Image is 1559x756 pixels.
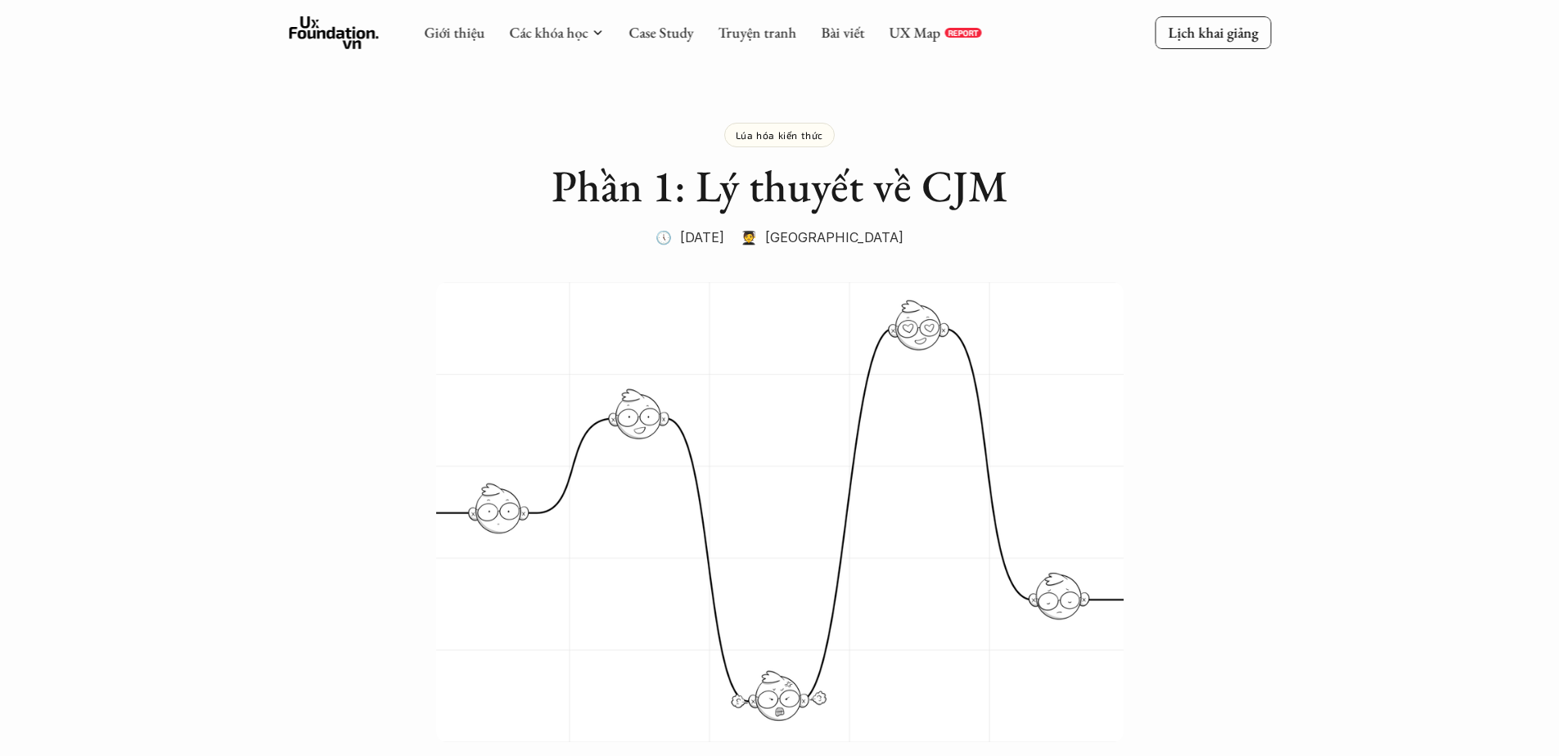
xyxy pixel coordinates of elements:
a: UX Map [889,23,940,42]
a: Case Study [629,23,693,42]
p: 🕔 [DATE] [656,225,724,250]
p: Lịch khai giảng [1168,23,1258,42]
a: Các khóa học [509,23,588,42]
p: Lúa hóa kiến thức [736,129,823,141]
a: Bài viết [821,23,864,42]
h1: Phần 1: Lý thuyết về CJM [453,160,1107,213]
p: REPORT [948,28,978,38]
p: 🧑‍🎓 [GEOGRAPHIC_DATA] [741,225,903,250]
a: Truyện tranh [718,23,796,42]
a: Giới thiệu [424,23,484,42]
a: Lịch khai giảng [1155,16,1271,48]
